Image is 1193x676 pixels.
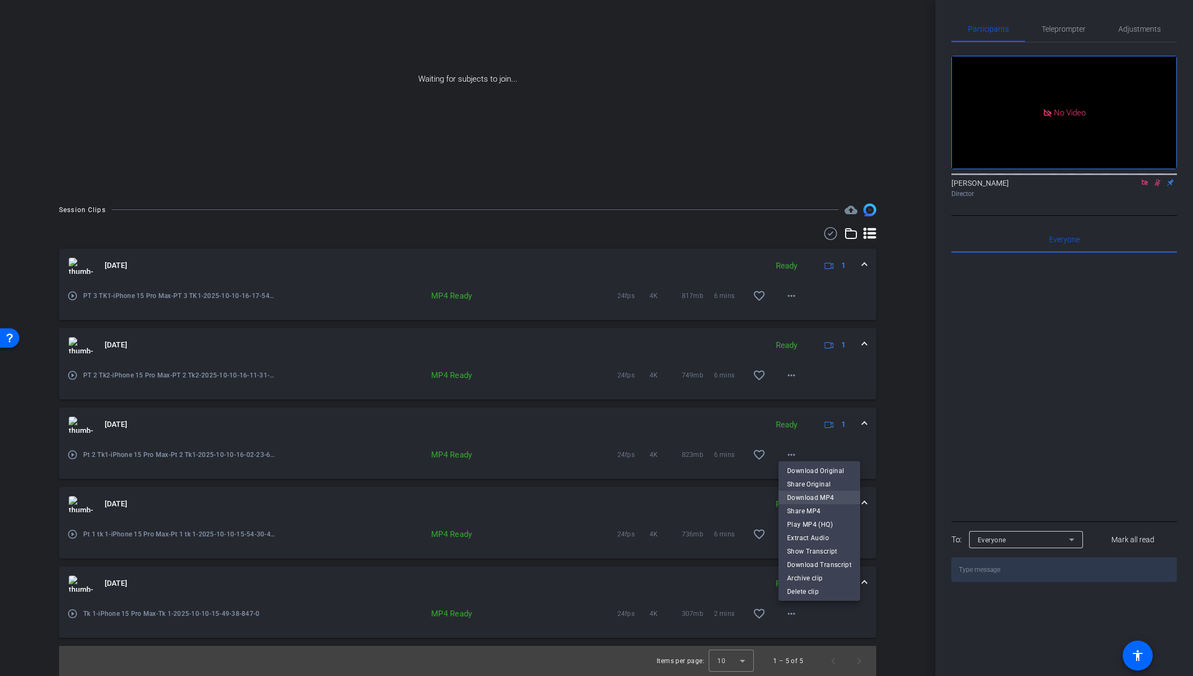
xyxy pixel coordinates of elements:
[787,504,852,517] span: Share MP4
[787,531,852,544] span: Extract Audio
[787,571,852,584] span: Archive clip
[787,544,852,557] span: Show Transcript
[787,518,852,530] span: Play MP4 (HQ)
[787,491,852,504] span: Download MP4
[787,464,852,477] span: Download Original
[787,558,852,571] span: Download Transcript
[787,477,852,490] span: Share Original
[787,585,852,598] span: Delete clip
